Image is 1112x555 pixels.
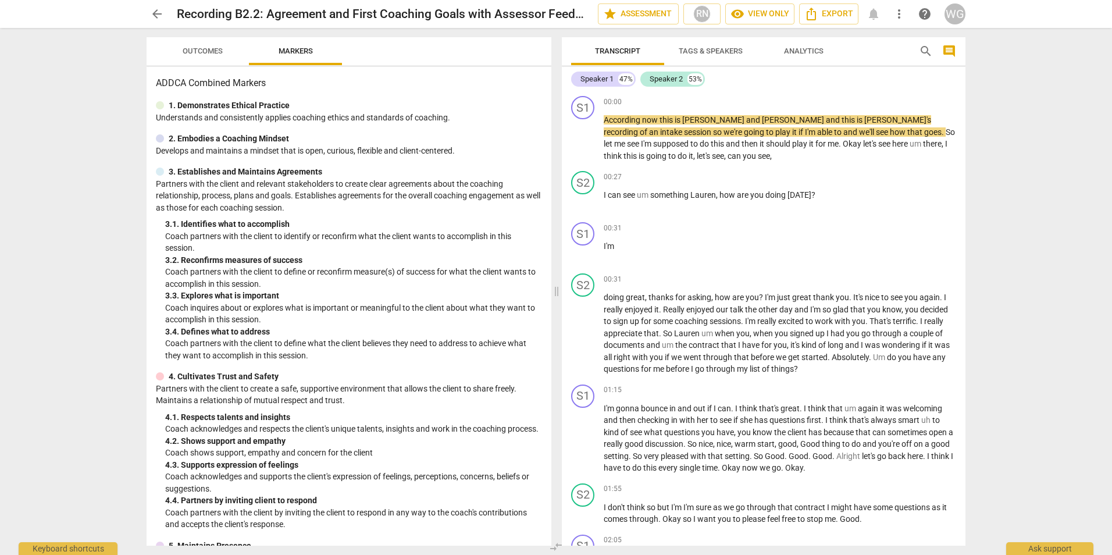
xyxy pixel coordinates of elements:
[726,139,742,148] span: and
[746,115,762,124] span: and
[914,3,935,24] a: Help
[169,371,279,383] p: 4. Cultivates Trust and Safety
[683,353,703,362] span: went
[779,305,794,314] span: day
[608,190,623,200] span: can
[815,329,826,338] span: up
[660,127,684,137] span: intake
[828,340,845,350] span: long
[632,353,650,362] span: with
[678,404,693,413] span: and
[604,385,622,395] span: 01:15
[156,383,542,407] p: Partners with the client to create a safe, supportive environment that allows the client to share...
[571,273,594,297] div: Change speaker
[165,337,542,361] p: Coach partners with the client to define what the client believes they need to address to achieve...
[665,353,671,362] span: if
[804,7,853,21] span: Export
[659,305,663,314] span: .
[945,3,965,24] button: WG
[711,293,715,302] span: ,
[150,7,164,21] span: arrow_back
[614,139,627,148] span: me
[580,73,614,85] div: Speaker 1
[690,190,716,200] span: Lauren
[928,340,935,350] span: it
[944,293,946,302] span: I
[693,5,711,23] div: RN
[839,139,843,148] span: .
[910,139,923,148] span: Filler word
[878,139,892,148] span: see
[945,139,947,148] span: I
[679,47,743,55] span: Tags & Speakers
[942,127,946,137] span: .
[714,404,718,413] span: I
[861,329,872,338] span: go
[165,266,542,290] p: Coach partners with the client to define or reconfirm measure(s) of success for what the client w...
[811,190,815,200] span: ?
[892,7,906,21] span: more_vert
[646,151,668,161] span: going
[901,305,905,314] span: ,
[653,139,690,148] span: supposed
[693,404,707,413] span: out
[771,364,794,373] span: things
[942,139,945,148] span: ,
[598,3,679,24] button: Assessment
[806,316,815,326] span: to
[571,171,594,194] div: Change speaker
[792,139,809,148] span: play
[641,316,653,326] span: for
[890,293,904,302] span: see
[603,7,673,21] span: Assessment
[604,241,614,251] span: I'm
[683,3,721,24] button: RN
[169,166,322,178] p: 3. Establishes and Maintains Agreements
[852,316,865,326] span: you
[169,99,290,112] p: 1. Demonstrates Ethical Practice
[604,340,646,350] span: documents
[626,293,645,302] span: great
[801,340,818,350] span: kind
[734,353,751,362] span: that
[604,115,642,124] span: According
[731,404,735,413] span: .
[942,44,956,58] span: comment
[815,139,828,148] span: for
[604,353,614,362] span: all
[932,353,946,362] span: any
[625,305,654,314] span: enjoyed
[799,3,858,24] button: Export
[919,293,940,302] span: again
[940,293,944,302] span: .
[660,115,675,124] span: this
[604,223,622,233] span: 00:31
[650,190,690,200] span: something
[774,340,787,350] span: you
[711,139,726,148] span: this
[675,316,710,326] span: coaching
[693,151,697,161] span: ,
[903,329,910,338] span: a
[716,190,719,200] span: ,
[790,340,801,350] span: it's
[571,385,594,408] div: Change speaker
[792,127,799,137] span: it
[750,329,753,338] span: ,
[689,340,721,350] span: contract
[753,329,775,338] span: when
[718,404,731,413] span: can
[1006,542,1093,555] div: Ask support
[165,290,542,302] div: 3. 3. Explores what is important
[650,353,665,362] span: you
[940,42,958,61] button: Show/Hide comments
[156,112,542,124] p: Understands and consistently applies coaching ethics and standards of coaching.
[674,329,701,338] span: Lauren
[843,139,863,148] span: Okay
[922,340,928,350] span: if
[644,329,659,338] span: that
[627,139,641,148] span: see
[675,340,689,350] span: the
[697,151,712,161] span: let's
[686,305,716,314] span: enjoyed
